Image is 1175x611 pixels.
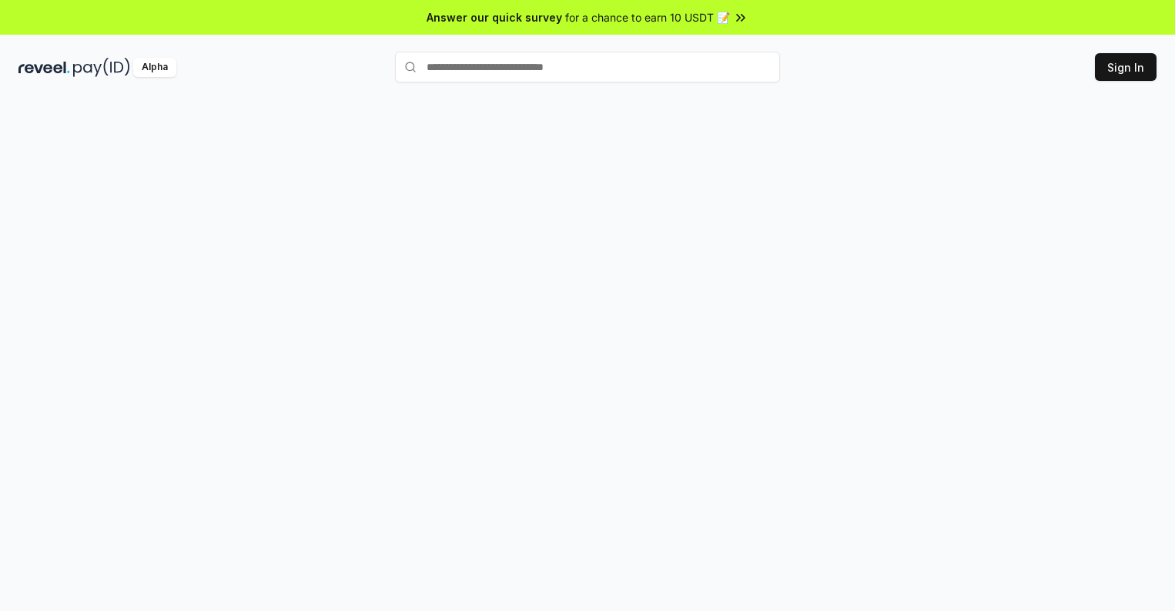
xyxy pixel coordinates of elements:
[565,9,730,25] span: for a chance to earn 10 USDT 📝
[427,9,562,25] span: Answer our quick survey
[133,58,176,77] div: Alpha
[18,58,70,77] img: reveel_dark
[73,58,130,77] img: pay_id
[1095,53,1157,81] button: Sign In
